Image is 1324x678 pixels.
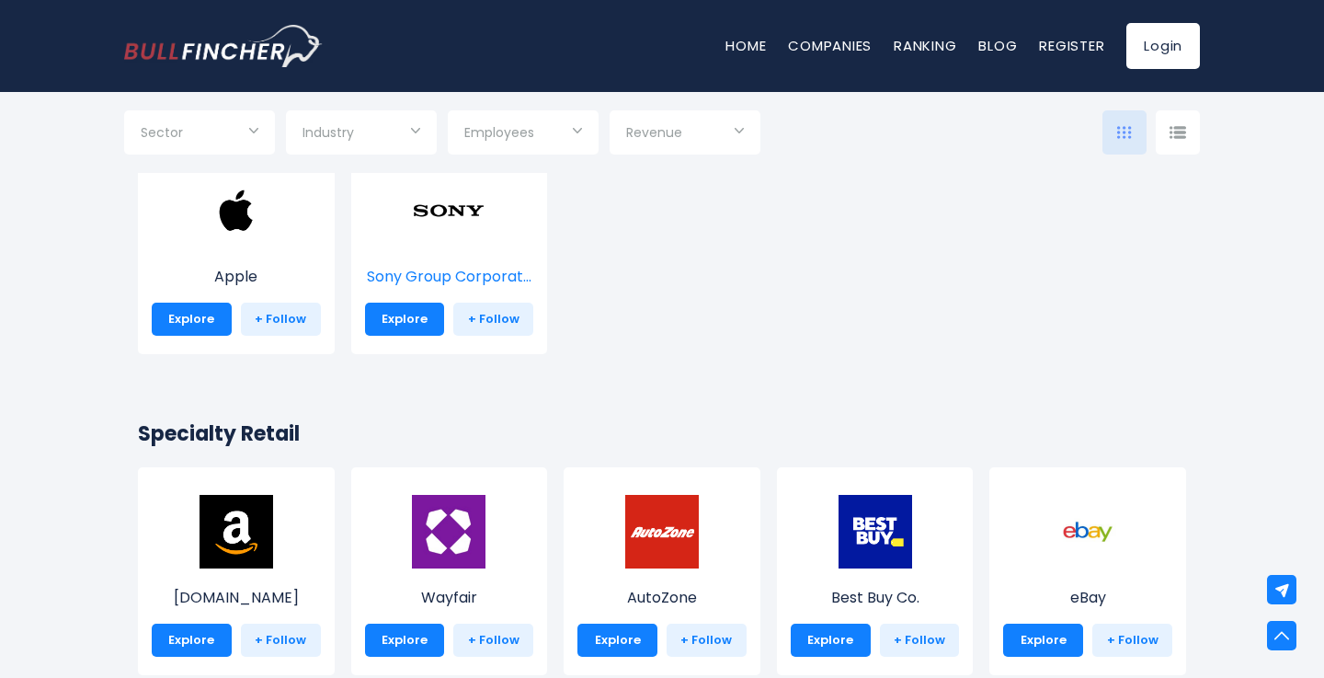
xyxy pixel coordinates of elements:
[725,36,766,55] a: Home
[791,587,960,609] p: Best Buy Co.
[124,25,323,67] img: Bullfincher logo
[453,624,533,657] a: + Follow
[152,266,321,288] p: Apple
[152,303,232,336] a: Explore
[1003,624,1083,657] a: Explore
[880,624,960,657] a: + Follow
[667,624,747,657] a: + Follow
[464,124,534,141] span: Employees
[302,124,354,141] span: Industry
[138,419,1186,449] h2: Specialty Retail
[791,624,871,657] a: Explore
[577,624,657,657] a: Explore
[625,495,699,569] img: AZO.png
[124,25,322,67] a: Go to homepage
[626,118,744,151] input: Selection
[152,587,321,609] p: Amazon.com
[365,303,445,336] a: Explore
[1051,495,1124,569] img: EBAY.png
[1170,126,1186,139] img: icon-comp-list-view.svg
[365,266,534,288] p: Sony Group Corporation
[412,174,485,247] img: SONY.png
[141,124,183,141] span: Sector
[839,495,912,569] img: BBY.png
[200,495,273,569] img: AMZN.png
[365,587,534,609] p: Wayfair
[412,495,485,569] img: W.png
[1003,587,1172,609] p: eBay
[241,303,321,336] a: + Follow
[1092,624,1172,657] a: + Follow
[453,303,533,336] a: + Follow
[200,174,273,247] img: AAPL.png
[152,624,232,657] a: Explore
[464,118,582,151] input: Selection
[365,208,534,288] a: Sony Group Corporat...
[1039,36,1104,55] a: Register
[1003,529,1172,609] a: eBay
[1117,126,1132,139] img: icon-comp-grid.svg
[894,36,956,55] a: Ranking
[577,529,747,609] a: AutoZone
[141,118,258,151] input: Selection
[241,624,321,657] a: + Follow
[577,587,747,609] p: AutoZone
[365,624,445,657] a: Explore
[791,529,960,609] a: Best Buy Co.
[1126,23,1200,69] a: Login
[152,208,321,288] a: Apple
[788,36,872,55] a: Companies
[302,118,420,151] input: Selection
[152,529,321,609] a: [DOMAIN_NAME]
[365,529,534,609] a: Wayfair
[626,124,682,141] span: Revenue
[978,36,1017,55] a: Blog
